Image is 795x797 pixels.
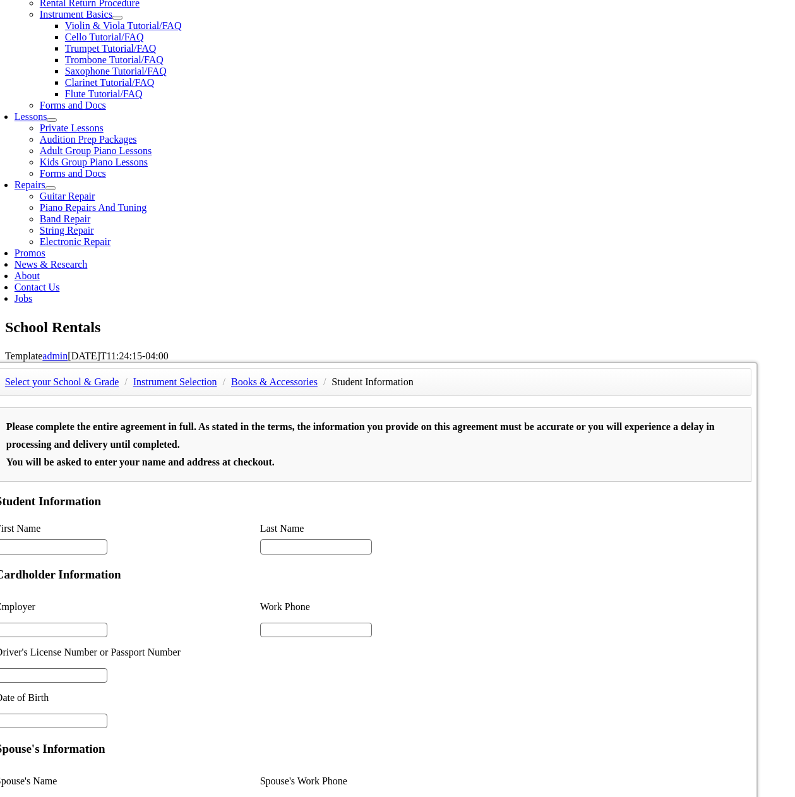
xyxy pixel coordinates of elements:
[146,7,193,16] span: Attachments
[15,270,40,281] a: About
[40,213,90,224] a: Band Repair
[65,66,167,76] a: Saxophone Tutorial/FAQ
[5,18,748,121] a: Page 1
[42,351,68,361] a: admin
[40,134,137,145] a: Audition Prep Packages
[220,376,229,387] span: /
[65,32,144,42] a: Cello Tutorial/FAQ
[260,767,525,795] li: Spouse's Work Phone
[5,351,42,361] span: Template
[65,54,164,65] a: Trombone Tutorial/FAQ
[47,118,57,122] button: Open submenu of Lessons
[5,121,748,224] a: Page 2
[121,376,130,387] span: /
[10,7,54,16] span: Thumbnails
[15,248,45,258] a: Promos
[15,259,88,270] a: News & Research
[5,5,59,18] button: Thumbnails
[5,376,119,387] a: Select your School & Grade
[15,179,45,190] a: Repairs
[231,376,318,387] a: Books & Accessories
[40,236,111,247] a: Electronic Repair
[320,376,329,387] span: /
[65,77,155,88] a: Clarinet Tutorial/FAQ
[112,16,123,20] button: Open submenu of Instrument Basics
[15,293,32,304] a: Jobs
[65,43,156,54] a: Trumpet Tutorial/FAQ
[40,202,146,213] a: Piano Repairs And Tuning
[40,9,112,20] a: Instrument Basics
[65,88,143,99] a: Flute Tutorial/FAQ
[45,186,56,190] button: Open submenu of Repairs
[40,191,95,201] a: Guitar Repair
[133,376,217,387] a: Instrument Selection
[40,123,104,133] a: Private Lessons
[15,111,47,122] a: Lessons
[141,5,198,18] button: Attachments
[40,145,152,156] a: Adult Group Piano Lessons
[260,520,525,537] li: Last Name
[40,157,148,167] a: Kids Group Piano Lessons
[40,225,94,236] a: String Repair
[65,20,182,31] a: Violin & Viola Tutorial/FAQ
[332,373,413,391] li: Student Information
[260,593,525,621] li: Work Phone
[66,7,134,16] span: Document Outline
[40,168,106,179] a: Forms and Docs
[15,282,60,292] a: Contact Us
[68,351,168,361] span: [DATE]T11:24:15-04:00
[61,5,139,18] button: Document Outline
[40,100,106,111] a: Forms and Docs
